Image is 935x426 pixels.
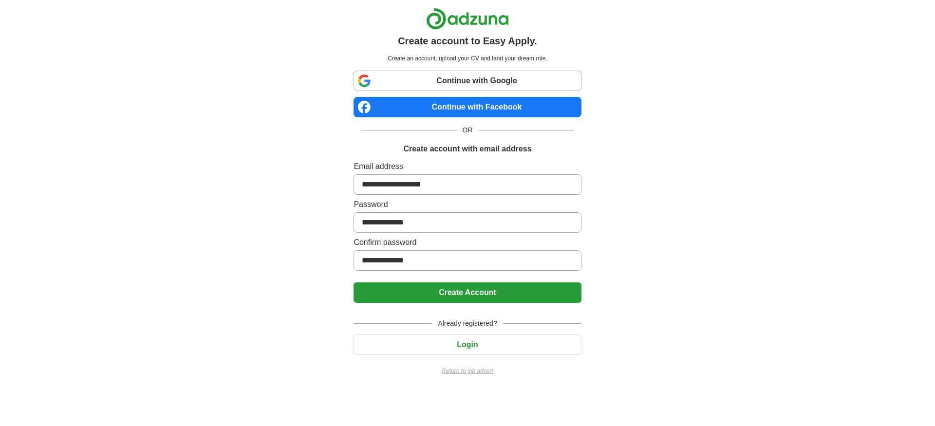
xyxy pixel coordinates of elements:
[354,161,581,172] label: Email address
[354,340,581,349] a: Login
[457,125,479,135] span: OR
[354,237,581,248] label: Confirm password
[398,34,537,48] h1: Create account to Easy Apply.
[354,97,581,117] a: Continue with Facebook
[403,143,531,155] h1: Create account with email address
[354,71,581,91] a: Continue with Google
[432,318,503,329] span: Already registered?
[354,334,581,355] button: Login
[426,8,509,30] img: Adzuna logo
[354,282,581,303] button: Create Account
[354,367,581,375] a: Return to job advert
[354,199,581,210] label: Password
[355,54,579,63] p: Create an account, upload your CV and land your dream role.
